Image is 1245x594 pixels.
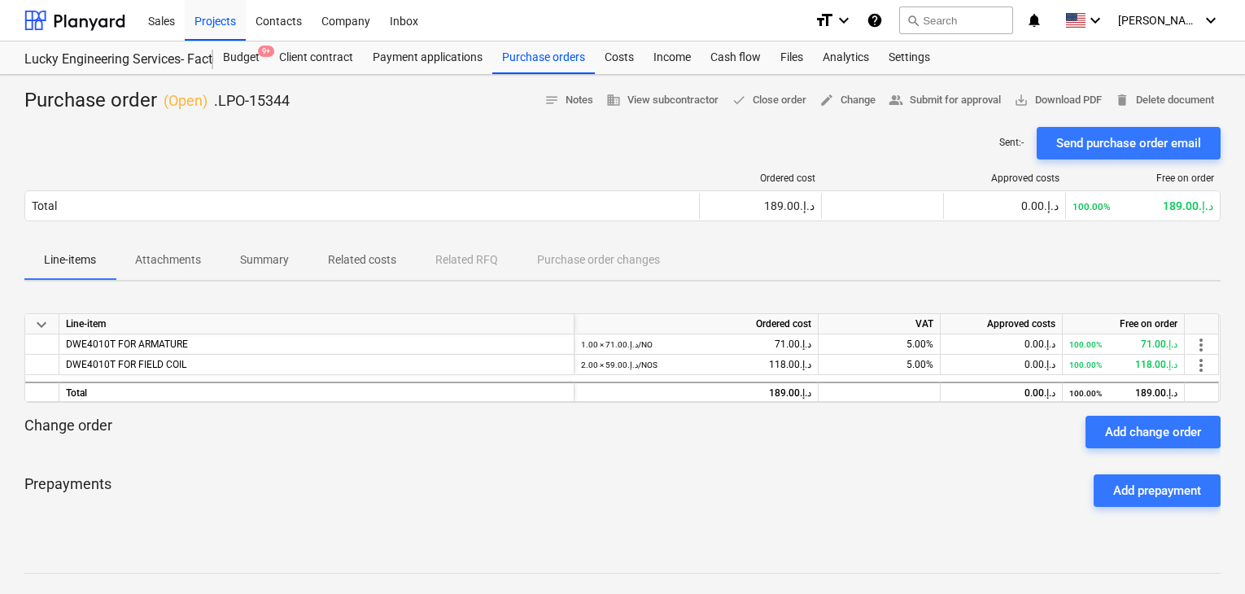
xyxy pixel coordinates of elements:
p: Summary [240,251,289,269]
div: 5.00% [819,355,941,375]
div: Ordered cost [574,314,819,334]
span: people_alt [889,93,903,107]
span: View subcontractor [606,91,719,110]
div: Free on order [1072,173,1214,184]
p: .LPO-15344 [214,91,290,111]
div: 189.00د.إ.‏ [581,383,811,404]
span: save_alt [1014,93,1029,107]
div: Approved costs [941,314,1063,334]
div: Add prepayment [1113,480,1201,501]
i: keyboard_arrow_down [1086,11,1105,30]
div: Purchase order [24,88,290,114]
div: 0.00د.إ.‏ [950,199,1059,212]
div: 189.00د.إ.‏ [1072,199,1213,212]
div: VAT [819,314,941,334]
div: 118.00د.إ.‏ [581,355,811,375]
span: Download PDF [1014,91,1102,110]
span: business [606,93,621,107]
button: Change [813,88,882,113]
a: Budget9+ [213,41,269,74]
small: 100.00% [1069,360,1102,369]
button: Close order [725,88,813,113]
div: Line-item [59,314,574,334]
div: Budget [213,41,269,74]
div: Approved costs [950,173,1059,184]
div: Ordered cost [706,173,815,184]
i: Knowledge base [867,11,883,30]
span: 9+ [258,46,274,57]
span: Submit for approval [889,91,1001,110]
a: Income [644,41,701,74]
p: Related costs [328,251,396,269]
button: Notes [538,88,600,113]
button: Delete document [1108,88,1221,113]
p: Sent : - [999,136,1024,150]
div: Total [59,382,574,402]
span: keyboard_arrow_down [32,315,51,334]
small: 2.00 × 59.00د.إ.‏ / NOS [581,360,657,369]
span: DWE4010T FOR ARMATURE [66,338,188,350]
button: Search [899,7,1013,34]
a: Client contract [269,41,363,74]
i: keyboard_arrow_down [834,11,854,30]
button: View subcontractor [600,88,725,113]
button: Add change order [1086,416,1221,448]
span: Close order [732,91,806,110]
button: Send purchase order email [1037,127,1221,159]
p: Line-items [44,251,96,269]
i: format_size [815,11,834,30]
span: DWE4010T FOR FIELD COIL [66,359,186,370]
button: Download PDF [1007,88,1108,113]
a: Analytics [813,41,879,74]
a: Purchase orders [492,41,595,74]
small: 100.00% [1069,389,1102,398]
span: more_vert [1191,356,1211,375]
iframe: Chat Widget [1164,516,1245,594]
div: 0.00د.إ.‏ [947,383,1055,404]
p: Attachments [135,251,201,269]
span: Change [819,91,876,110]
span: done [732,93,746,107]
button: Submit for approval [882,88,1007,113]
span: edit [819,93,834,107]
small: 1.00 × 71.00د.إ.‏ / NO [581,340,653,349]
div: 189.00د.إ.‏ [1069,383,1177,404]
div: Lucky Engineering Services- Factory/Office [24,51,194,68]
span: Notes [544,91,593,110]
span: more_vert [1191,335,1211,355]
div: 5.00% [819,334,941,355]
div: 71.00د.إ.‏ [581,334,811,355]
div: 118.00د.إ.‏ [1069,355,1177,375]
div: 189.00د.إ.‏ [706,199,815,212]
a: Settings [879,41,940,74]
div: 0.00د.إ.‏ [947,355,1055,375]
a: Files [771,41,813,74]
a: Costs [595,41,644,74]
div: Free on order [1063,314,1185,334]
p: ( Open ) [164,91,207,111]
small: 100.00% [1072,201,1111,212]
span: notes [544,93,559,107]
a: Payment applications [363,41,492,74]
div: Total [32,199,57,212]
div: Send purchase order email [1056,133,1201,154]
p: Prepayments [24,474,111,507]
i: keyboard_arrow_down [1201,11,1221,30]
div: 0.00د.إ.‏ [947,334,1055,355]
a: Cash flow [701,41,771,74]
span: delete [1115,93,1129,107]
div: Add change order [1105,421,1201,443]
span: search [906,14,920,27]
span: [PERSON_NAME] [1118,14,1199,27]
small: 100.00% [1069,340,1102,349]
